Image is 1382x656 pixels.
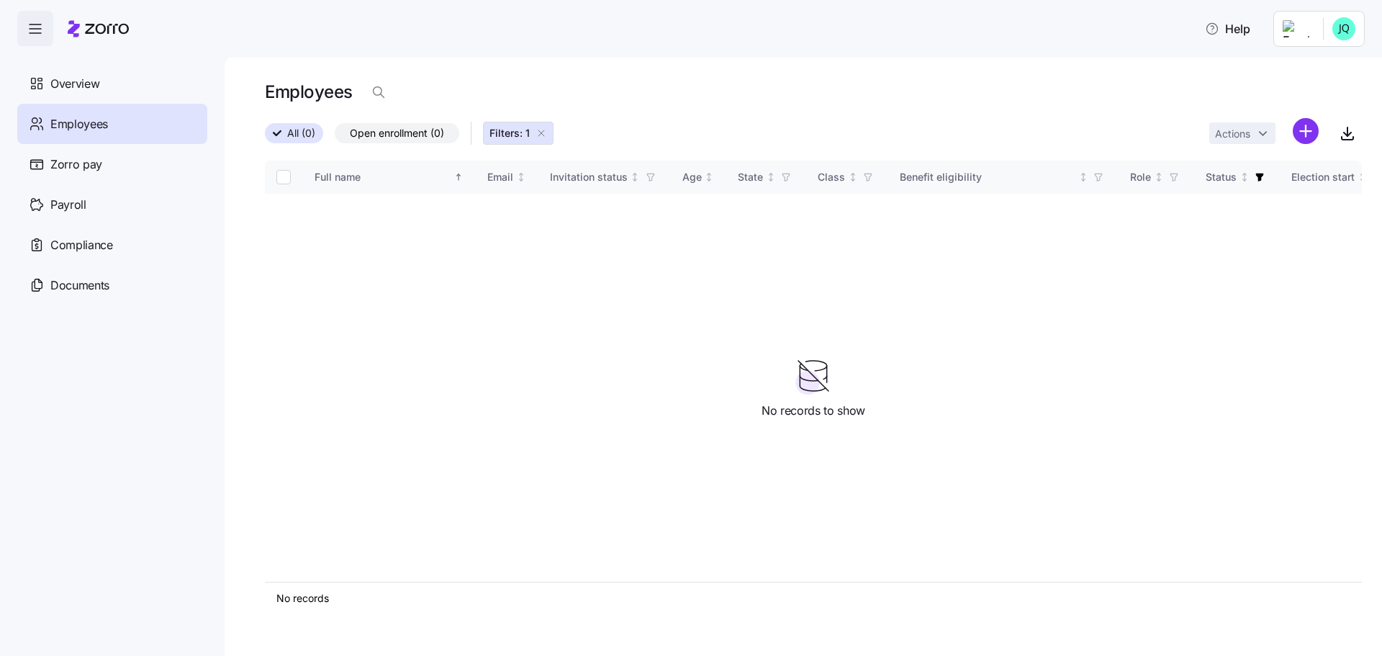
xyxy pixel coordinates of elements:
span: Overview [50,75,99,93]
div: Not sorted [1154,172,1164,182]
div: Election start [1291,169,1355,185]
a: Documents [17,265,207,305]
a: Payroll [17,184,207,225]
span: Filters: 1 [489,126,530,140]
div: Invitation status [550,169,628,185]
div: Not sorted [1358,172,1368,182]
th: EmailNot sorted [476,161,538,194]
th: Full nameSorted ascending [303,161,476,194]
div: Email [487,169,513,185]
div: Not sorted [630,172,640,182]
a: Compliance [17,225,207,265]
div: No records [276,591,1350,606]
div: Class [818,169,845,185]
svg: add icon [1293,118,1319,144]
h1: Employees [265,81,353,103]
a: Employees [17,104,207,144]
div: Age [682,169,702,185]
input: Select all records [276,170,291,184]
span: Zorro pay [50,156,102,174]
img: Employer logo [1283,20,1311,37]
button: Filters: 1 [483,122,554,145]
span: Actions [1215,129,1250,139]
span: No records to show [762,402,865,420]
img: 4b8e4801d554be10763704beea63fd77 [1332,17,1355,40]
div: Sorted ascending [453,172,464,182]
th: Invitation statusNot sorted [538,161,671,194]
div: Not sorted [516,172,526,182]
button: Actions [1209,122,1275,144]
span: Documents [50,277,109,295]
div: State [738,169,763,185]
div: Not sorted [766,172,776,182]
div: Full name [315,169,451,185]
th: RoleNot sorted [1119,161,1194,194]
th: Benefit eligibilityNot sorted [888,161,1119,194]
th: AgeNot sorted [671,161,727,194]
div: Benefit eligibility [900,169,1075,185]
span: Help [1205,20,1250,37]
th: Election startNot sorted [1280,161,1380,194]
th: StatusNot sorted [1194,161,1280,194]
span: Payroll [50,196,86,214]
button: Help [1193,14,1262,43]
th: ClassNot sorted [806,161,888,194]
span: All (0) [287,124,315,143]
div: Not sorted [1239,172,1250,182]
a: Overview [17,63,207,104]
span: Open enrollment (0) [350,124,444,143]
div: Not sorted [848,172,858,182]
div: Status [1206,169,1237,185]
th: StateNot sorted [726,161,806,194]
a: Zorro pay [17,144,207,184]
div: Not sorted [1078,172,1088,182]
span: Compliance [50,236,113,254]
div: Not sorted [704,172,714,182]
div: Role [1130,169,1151,185]
span: Employees [50,115,108,133]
